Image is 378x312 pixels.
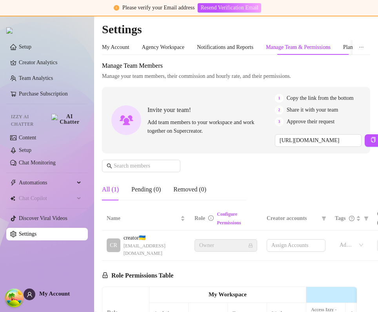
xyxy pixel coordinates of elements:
div: Manage Team & Permissions [266,43,331,52]
button: ellipsis [353,40,370,55]
div: Plans & Billing [343,43,377,52]
span: filter [362,213,370,224]
span: Copy the link from the bottom [287,94,354,103]
img: logo.svg [6,27,13,34]
strong: My Workspace [209,291,247,298]
span: CR [110,241,117,250]
span: filter [320,213,328,224]
span: lock [248,243,253,248]
span: copy [371,137,376,142]
h2: Settings [102,22,370,37]
span: Tags [335,214,346,223]
a: Settings [19,231,36,237]
span: Manage your team members, their commission and hourly rate, and their permissions. [102,72,370,81]
span: filter [364,216,369,221]
button: Open Tanstack query devtools [6,290,22,306]
span: info-circle [208,215,214,221]
span: My Account [39,290,70,297]
span: Creator accounts [267,214,318,223]
span: 3 [275,117,283,126]
a: Team Analytics [19,75,53,81]
img: AI Chatter [51,114,82,125]
div: My Account [102,43,129,52]
span: thunderbolt [10,180,16,186]
span: lock [102,272,108,278]
a: Content [19,135,36,141]
span: ellipsis [359,45,364,50]
div: Notifications and Reports [197,43,253,52]
h5: Role Permissions Table [102,271,173,280]
span: 1 [275,94,283,103]
span: Automations [19,177,75,189]
span: filter [322,216,326,221]
span: Approve their request [287,117,334,126]
a: Setup [19,147,31,153]
div: Agency Workspace [142,43,185,52]
span: Role [194,215,205,221]
a: Configure Permissions [217,211,241,225]
span: 2 [275,106,283,114]
a: Discover Viral Videos [19,215,67,221]
a: Setup [19,44,31,50]
span: Resend Verification Email [200,5,258,11]
span: Izzy AI Chatter [11,113,48,128]
button: Resend Verification Email [198,3,261,13]
input: Search members [114,162,169,170]
div: Pending (0) [131,185,161,194]
span: Chat Copilot [19,192,75,205]
img: Chat Copilot [10,196,15,201]
div: Please verify your Email address [122,4,194,12]
span: Invite your team! [147,105,275,115]
span: Add team members to your workspace and work together on Supercreator. [147,118,272,135]
span: Name [107,214,179,223]
span: exclamation-circle [114,5,119,11]
span: question-circle [349,216,354,221]
div: Removed (0) [173,185,206,194]
span: search [107,163,112,169]
a: Purchase Subscription [19,91,68,97]
a: Creator Analytics [19,56,82,69]
div: All (1) [102,185,119,194]
a: Chat Monitoring [19,160,56,166]
span: Manage Team Members [102,61,370,70]
th: Name [102,207,190,231]
span: Share it with your team [287,106,338,114]
span: creator 🇺🇦 [124,234,185,242]
span: user [27,292,33,298]
span: [EMAIL_ADDRESS][DOMAIN_NAME] [124,242,185,257]
span: Owner [199,240,253,251]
